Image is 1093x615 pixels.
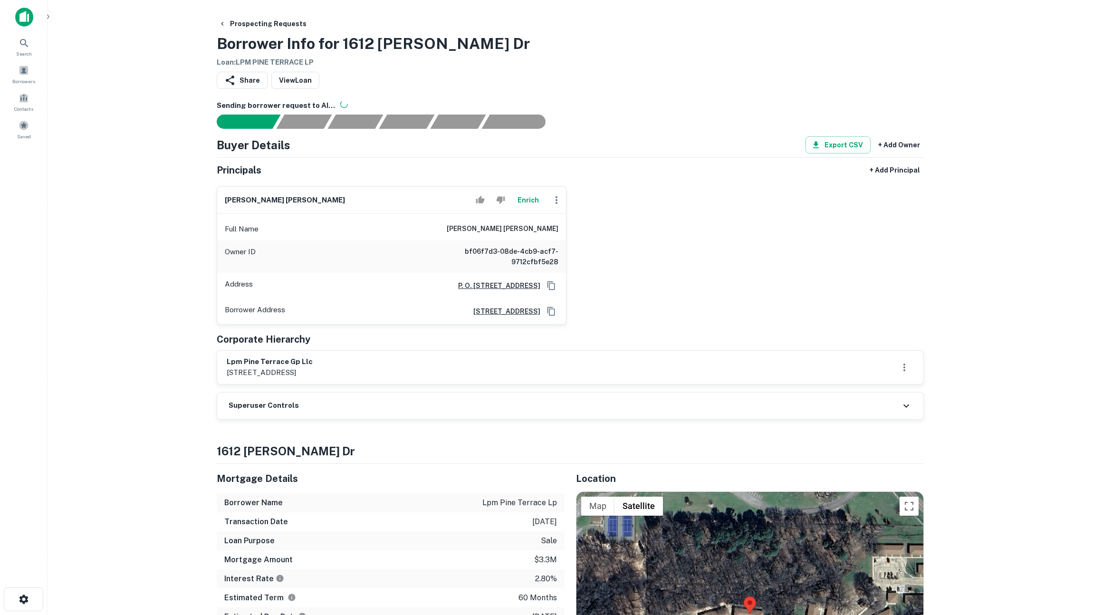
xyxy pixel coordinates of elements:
h6: Transaction Date [224,516,288,528]
h5: Location [576,471,924,486]
h5: Mortgage Details [217,471,565,486]
a: [STREET_ADDRESS] [466,306,540,317]
button: Show satellite imagery [614,497,663,516]
h6: Interest Rate [224,573,284,585]
button: Toggle fullscreen view [900,497,919,516]
button: Share [217,72,268,89]
svg: The interest rates displayed on the website are for informational purposes only and may be report... [276,574,284,583]
button: + Add Owner [874,136,924,154]
button: Prospecting Requests [215,15,310,32]
h6: Loan Purpose [224,535,275,547]
h3: Borrower Info for 1612 [PERSON_NAME] Dr [217,32,530,55]
button: Copy Address [544,279,558,293]
p: [STREET_ADDRESS] [227,367,313,378]
button: + Add Principal [866,162,924,179]
div: AI fulfillment process complete. [482,115,557,129]
a: ViewLoan [271,72,319,89]
h6: [PERSON_NAME] [PERSON_NAME] [447,223,558,235]
svg: Term is based on a standard schedule for this type of loan. [288,593,296,602]
button: Accept [472,191,489,210]
p: 2.80% [535,573,557,585]
p: Address [225,279,253,293]
p: sale [541,535,557,547]
h5: Principals [217,163,261,177]
a: P. O. [STREET_ADDRESS] [451,280,540,291]
div: Documents found, AI parsing details... [327,115,383,129]
p: Owner ID [225,246,256,267]
a: Search [3,34,45,59]
h4: 1612 [PERSON_NAME] dr [217,442,924,460]
button: Export CSV [805,136,871,154]
span: Search [16,50,32,58]
img: capitalize-icon.png [15,8,33,27]
button: Copy Address [544,304,558,318]
iframe: Chat Widget [1045,539,1093,585]
h6: Estimated Term [224,592,296,604]
a: Saved [3,116,45,142]
a: Borrowers [3,61,45,87]
h6: lpm pine terrace gp llc [227,356,313,367]
span: Saved [17,133,31,140]
div: Principals found, still searching for contact information. This may take time... [430,115,486,129]
p: Borrower Address [225,304,285,318]
p: [DATE] [532,516,557,528]
div: Sending borrower request to AI... [205,115,277,129]
h6: Superuser Controls [229,400,299,411]
h6: Borrower Name [224,497,283,509]
span: Contacts [14,105,33,113]
h4: Buyer Details [217,136,290,154]
p: lpm pine terrace lp [482,497,557,509]
div: Your request is received and processing... [276,115,332,129]
h6: Sending borrower request to AI... [217,100,924,111]
p: 60 months [518,592,557,604]
button: Reject [492,191,509,210]
h5: Corporate Hierarchy [217,332,310,346]
p: Full Name [225,223,259,235]
h6: bf06f7d3-08de-4cb9-acf7-9712cfbf5e28 [444,246,558,267]
div: Principals found, AI now looking for contact information... [379,115,434,129]
h6: [PERSON_NAME] [PERSON_NAME] [225,195,345,206]
a: Contacts [3,89,45,115]
h6: Loan : LPM PINE TERRACE LP [217,57,530,68]
span: Borrowers [12,77,35,85]
button: Show street map [581,497,614,516]
button: Enrich [513,191,543,210]
h6: Mortgage Amount [224,554,293,566]
p: $3.3m [534,554,557,566]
